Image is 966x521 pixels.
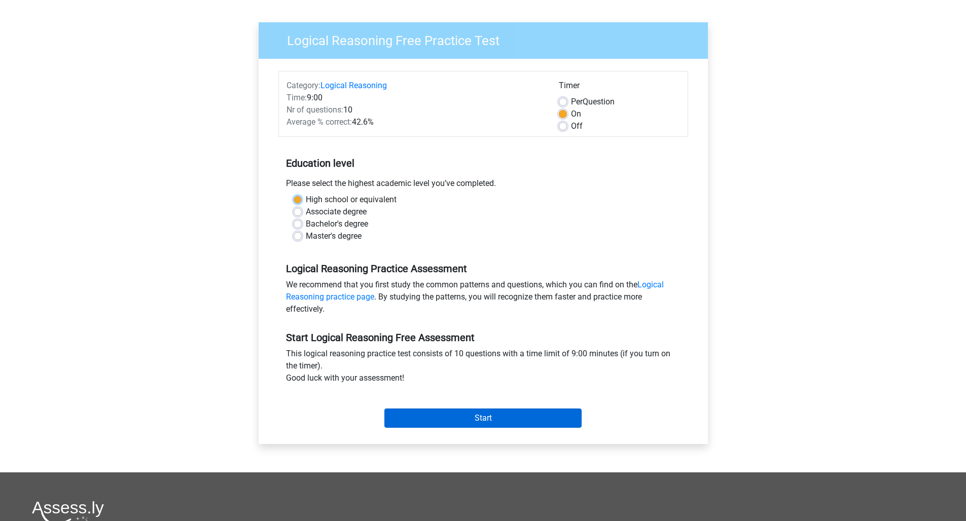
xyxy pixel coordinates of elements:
[384,408,582,428] input: Start
[279,104,551,116] div: 10
[306,194,397,206] label: High school or equivalent
[306,218,368,230] label: Bachelor's degree
[278,279,688,319] div: We recommend that you first study the common patterns and questions, which you can find on the . ...
[571,96,615,108] label: Question
[278,177,688,194] div: Please select the highest academic level you’ve completed.
[287,117,352,127] span: Average % correct:
[320,81,387,90] a: Logical Reasoning
[286,263,681,275] h5: Logical Reasoning Practice Assessment
[571,108,581,120] label: On
[306,230,362,242] label: Master's degree
[279,92,551,104] div: 9:00
[286,331,681,344] h5: Start Logical Reasoning Free Assessment
[286,153,681,173] h5: Education level
[559,80,680,96] div: Timer
[287,93,307,102] span: Time:
[275,29,700,49] h3: Logical Reasoning Free Practice Test
[287,81,320,90] span: Category:
[571,97,583,106] span: Per
[287,105,343,115] span: Nr of questions:
[278,348,688,388] div: This logical reasoning practice test consists of 10 questions with a time limit of 9:00 minutes (...
[306,206,367,218] label: Associate degree
[279,116,551,128] div: 42.6%
[571,120,583,132] label: Off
